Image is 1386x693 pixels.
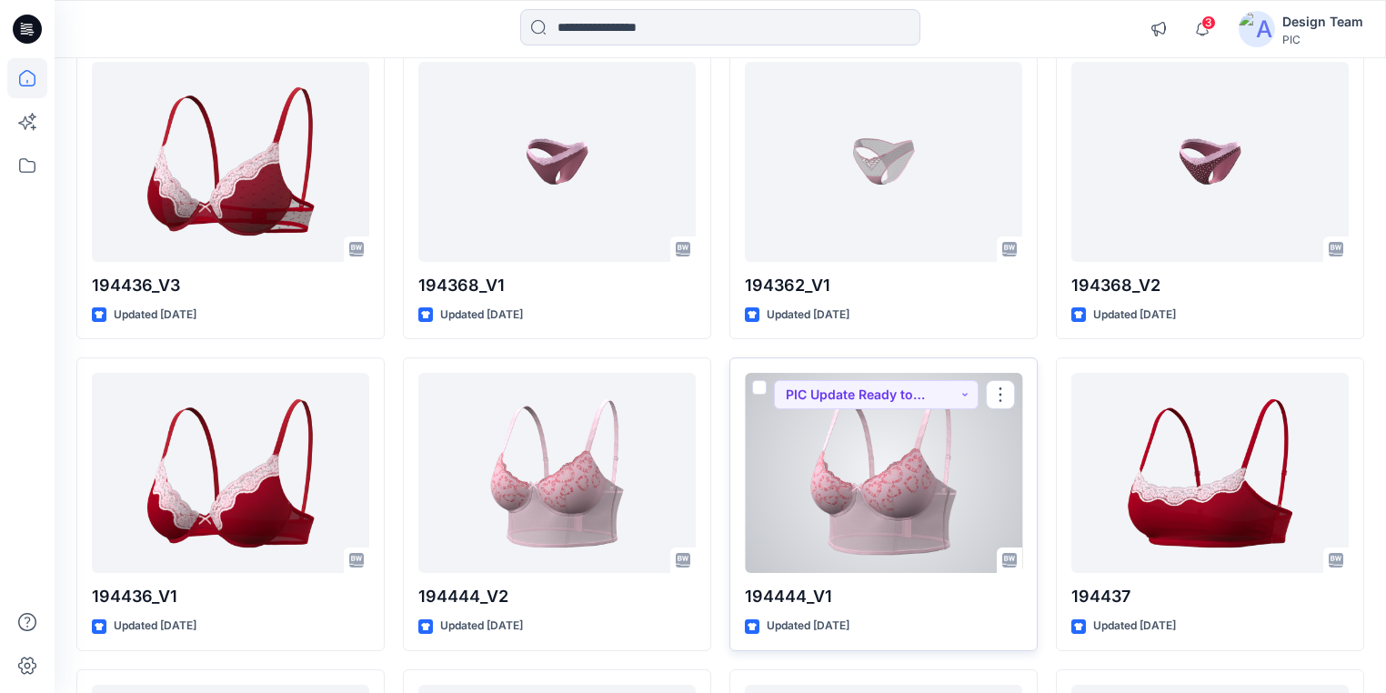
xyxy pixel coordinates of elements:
[745,373,1022,573] a: 194444_V1
[745,273,1022,298] p: 194362_V1
[1282,11,1363,33] div: Design Team
[418,584,696,609] p: 194444_V2
[745,62,1022,262] a: 194362_V1
[1239,11,1275,47] img: avatar
[418,373,696,573] a: 194444_V2
[1071,62,1349,262] a: 194368_V2
[440,617,523,636] p: Updated [DATE]
[92,62,369,262] a: 194436_V3
[440,306,523,325] p: Updated [DATE]
[767,306,849,325] p: Updated [DATE]
[767,617,849,636] p: Updated [DATE]
[1071,584,1349,609] p: 194437
[1093,306,1176,325] p: Updated [DATE]
[418,62,696,262] a: 194368_V1
[1071,273,1349,298] p: 194368_V2
[418,273,696,298] p: 194368_V1
[1093,617,1176,636] p: Updated [DATE]
[745,584,1022,609] p: 194444_V1
[92,584,369,609] p: 194436_V1
[1071,373,1349,573] a: 194437
[92,373,369,573] a: 194436_V1
[114,617,196,636] p: Updated [DATE]
[92,273,369,298] p: 194436_V3
[114,306,196,325] p: Updated [DATE]
[1282,33,1363,46] div: PIC
[1201,15,1216,30] span: 3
